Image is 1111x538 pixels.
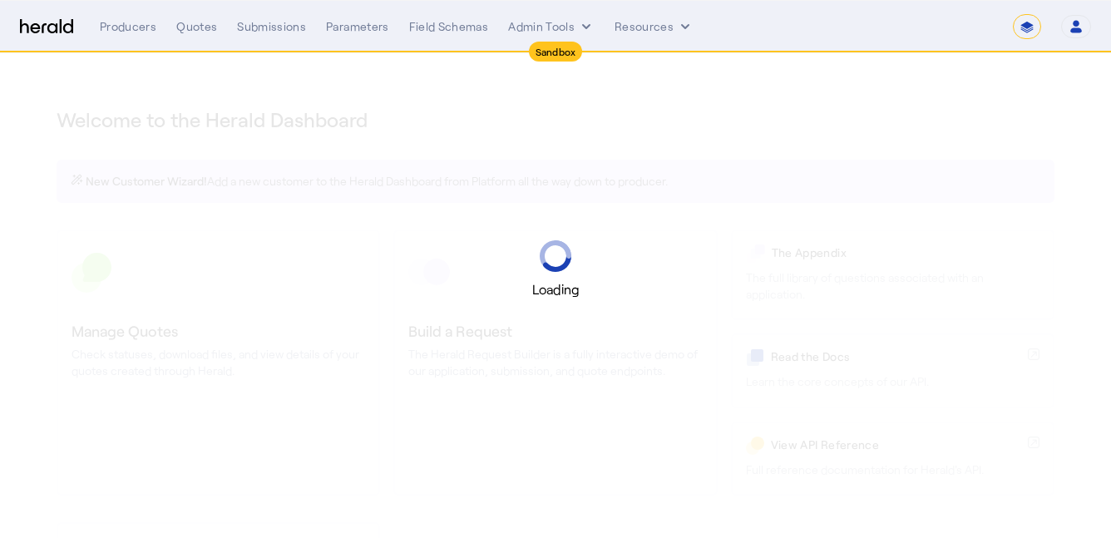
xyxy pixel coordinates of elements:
button: Resources dropdown menu [615,18,694,35]
img: Herald Logo [20,19,73,35]
div: Parameters [326,18,389,35]
div: Field Schemas [409,18,489,35]
div: Producers [100,18,156,35]
div: Sandbox [529,42,583,62]
button: internal dropdown menu [508,18,595,35]
div: Submissions [237,18,306,35]
div: Quotes [176,18,217,35]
